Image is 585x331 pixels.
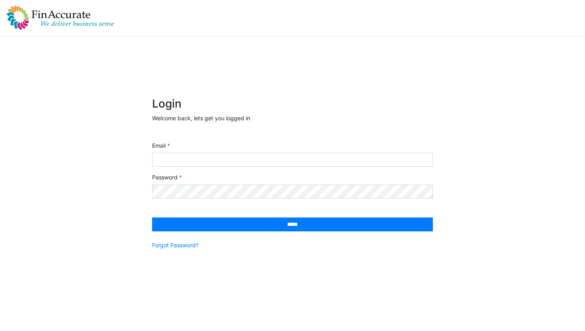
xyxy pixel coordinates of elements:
label: Email [152,141,170,150]
a: Forgot Password? [152,241,199,249]
h2: Login [152,97,433,111]
label: Password [152,173,182,181]
p: Welcome back, lets get you logged in [152,114,433,122]
img: spp logo [6,5,114,31]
